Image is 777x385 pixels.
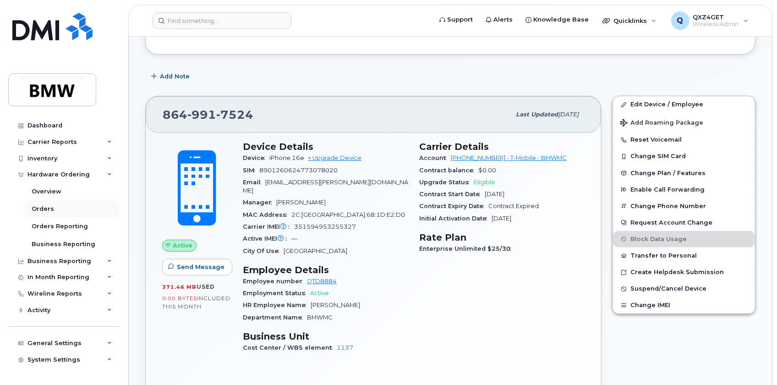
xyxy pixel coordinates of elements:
[693,13,739,21] span: QXZ4GET
[474,179,495,186] span: Eligible
[451,154,567,161] a: [PHONE_NUMBER] - T-Mobile - BMWMC
[630,170,706,176] span: Change Plan / Features
[419,203,488,209] span: Contract Expiry Date
[419,232,585,243] h3: Rate Plan
[243,278,307,285] span: Employee number
[419,154,451,161] span: Account
[284,247,347,254] span: [GEOGRAPHIC_DATA]
[737,345,770,378] iframe: Messenger Launcher
[613,96,755,113] a: Edit Device / Employee
[433,11,479,29] a: Support
[311,302,360,308] span: [PERSON_NAME]
[294,223,356,230] span: 351594953255327
[613,181,755,198] button: Enable Call Forwarding
[308,154,361,161] a: + Upgrade Device
[630,186,705,193] span: Enable Call Forwarding
[243,211,291,218] span: MAC Address
[310,290,329,297] span: Active
[478,167,496,174] span: $0.00
[613,297,755,313] button: Change IMEI
[216,108,253,121] span: 7524
[160,72,190,81] span: Add Note
[419,141,585,152] h3: Carrier Details
[665,11,755,30] div: QXZ4GET
[243,199,276,206] span: Manager
[613,113,755,132] button: Add Roaming Package
[558,111,579,118] span: [DATE]
[613,231,755,247] button: Block Data Usage
[620,119,703,128] span: Add Roaming Package
[162,284,197,290] span: 371.46 MB
[291,211,405,218] span: 2C:[GEOGRAPHIC_DATA]:68:1D:E2:D0
[162,259,232,275] button: Send Message
[243,344,337,351] span: Cost Center / WBS element
[243,141,408,152] h3: Device Details
[243,264,408,275] h3: Employee Details
[613,148,755,165] button: Change SIM Card
[485,191,504,198] span: [DATE]
[307,278,337,285] a: QTD8884
[243,235,291,242] span: Active IMEI
[630,286,706,292] span: Suspend/Cancel Device
[243,223,294,230] span: Carrier IMEI
[488,203,539,209] span: Contract Expired
[291,235,297,242] span: —
[492,215,511,222] span: [DATE]
[243,154,269,161] span: Device
[519,11,595,29] a: Knowledge Base
[693,21,739,28] span: Wireless Admin
[259,167,338,174] span: 8901260624773078020
[419,245,515,252] span: Enterprise Unlimited $25/30
[197,283,215,290] span: used
[677,15,684,26] span: Q
[419,179,474,186] span: Upgrade Status
[173,241,192,250] span: Active
[337,344,353,351] a: 1137
[243,314,307,321] span: Department Name
[613,198,755,214] button: Change Phone Number
[163,108,253,121] span: 864
[153,12,291,29] input: Find something...
[419,191,485,198] span: Contract Start Date
[162,295,197,302] span: 0.00 Bytes
[145,68,197,85] button: Add Note
[243,247,284,254] span: City Of Use
[243,290,310,297] span: Employment Status
[243,331,408,342] h3: Business Unit
[243,167,259,174] span: SIM
[613,165,755,181] button: Change Plan / Features
[533,15,589,24] span: Knowledge Base
[613,214,755,231] button: Request Account Change
[447,15,473,24] span: Support
[243,302,311,308] span: HR Employee Name
[419,215,492,222] span: Initial Activation Date
[479,11,519,29] a: Alerts
[613,132,755,148] button: Reset Voicemail
[493,15,513,24] span: Alerts
[419,167,478,174] span: Contract balance
[187,108,216,121] span: 991
[307,314,333,321] span: BMWMC
[596,11,663,30] div: Quicklinks
[177,263,224,271] span: Send Message
[613,264,755,280] a: Create Helpdesk Submission
[276,199,326,206] span: [PERSON_NAME]
[613,280,755,297] button: Suspend/Cancel Device
[243,179,408,194] span: [EMAIL_ADDRESS][PERSON_NAME][DOMAIN_NAME]
[613,247,755,264] button: Transfer to Personal
[516,111,558,118] span: Last updated
[613,17,647,24] span: Quicklinks
[269,154,304,161] span: iPhone 16e
[243,179,265,186] span: Email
